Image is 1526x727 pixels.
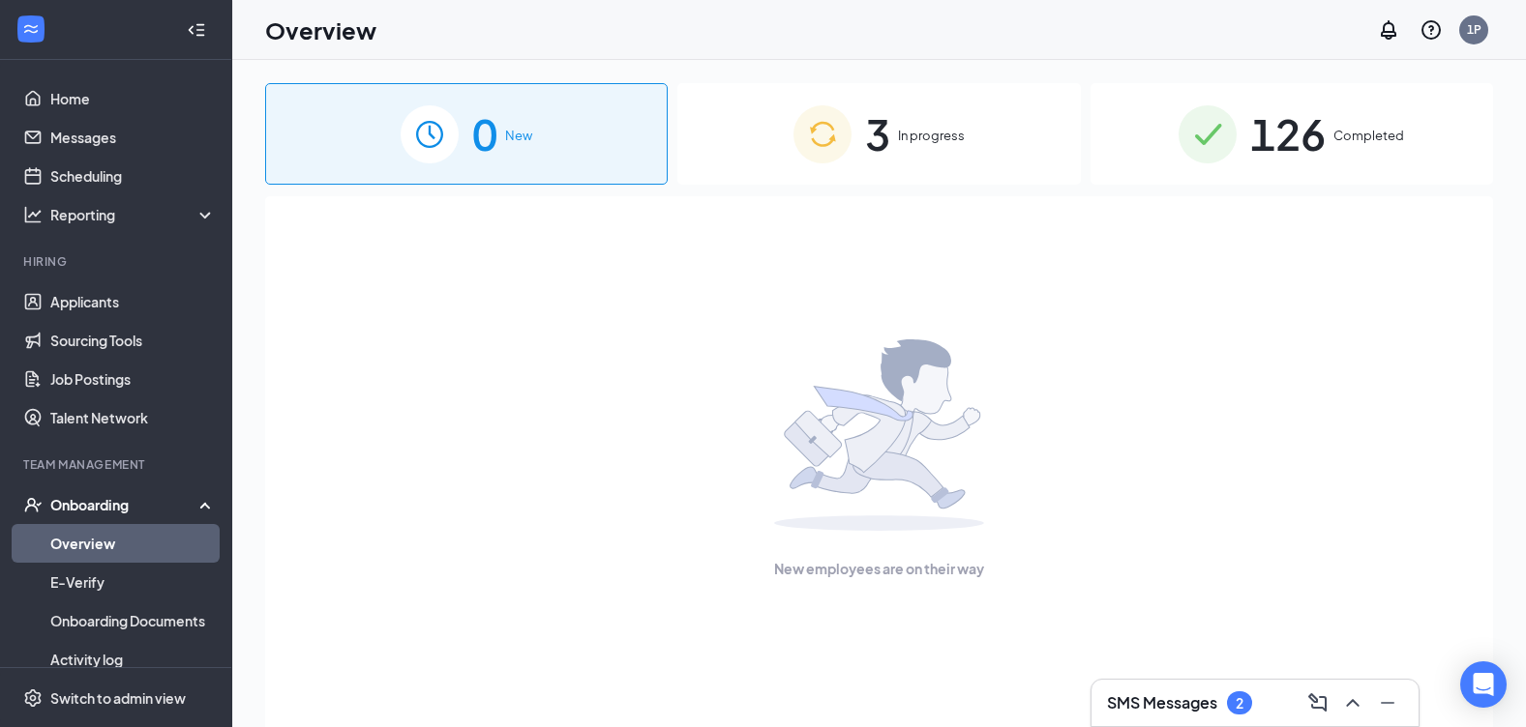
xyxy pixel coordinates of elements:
div: Onboarding [50,495,199,514]
span: New employees are on their way [774,558,984,579]
span: New [505,126,532,145]
svg: Notifications [1377,18,1400,42]
a: Overview [50,524,216,563]
span: 0 [472,101,497,167]
a: Scheduling [50,157,216,195]
span: In progress [898,126,965,145]
a: Applicants [50,282,216,321]
span: 126 [1250,101,1326,167]
a: Sourcing Tools [50,321,216,360]
div: Hiring [23,253,212,270]
span: Completed [1333,126,1404,145]
svg: ChevronUp [1341,691,1364,714]
div: 2 [1236,695,1243,712]
a: Job Postings [50,360,216,398]
div: Open Intercom Messenger [1460,661,1507,708]
svg: Settings [23,688,43,708]
svg: UserCheck [23,495,43,514]
h1: Overview [265,14,376,46]
svg: Minimize [1376,691,1399,714]
div: Team Management [23,456,212,473]
button: ComposeMessage [1302,687,1333,718]
a: Talent Network [50,398,216,437]
a: Home [50,79,216,118]
a: Onboarding Documents [50,601,216,640]
h3: SMS Messages [1107,692,1217,713]
svg: ComposeMessage [1306,691,1330,714]
svg: WorkstreamLogo [21,19,41,39]
svg: Analysis [23,205,43,224]
div: 1P [1467,21,1481,38]
div: Reporting [50,205,217,224]
svg: QuestionInfo [1420,18,1443,42]
a: Activity log [50,640,216,679]
button: Minimize [1372,687,1403,718]
a: Messages [50,118,216,157]
button: ChevronUp [1337,687,1368,718]
div: Switch to admin view [50,688,186,708]
a: E-Verify [50,563,216,601]
svg: Collapse [187,20,206,40]
span: 3 [865,101,890,167]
